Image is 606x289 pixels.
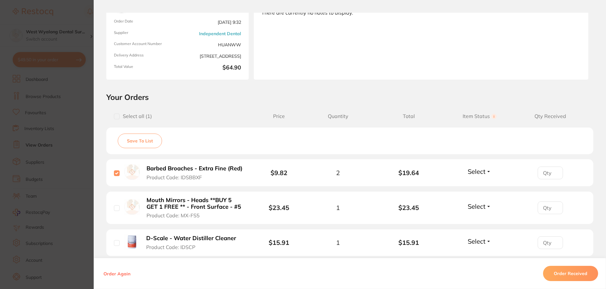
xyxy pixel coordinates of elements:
input: Qty [538,201,563,214]
span: 1 [336,239,340,246]
b: $19.64 [373,169,444,176]
div: There are currently no notes to display. [261,10,581,16]
input: Qty [538,167,563,179]
span: 2 [336,169,340,176]
a: Independent Dental [199,31,241,36]
img: Barbed Broaches - Extra Fine (Red) [124,164,140,180]
b: D-Scale - Water Distiller Cleaner [146,235,236,242]
span: Qty Received [515,113,586,119]
span: Supplier [114,30,175,37]
span: Total Value [114,64,175,72]
span: Total [373,113,444,119]
span: Product Code: IDSCP [146,244,195,250]
b: $23.45 [269,204,289,212]
button: Barbed Broaches - Extra Fine (Red) Product Code: IDSBBXF [145,165,246,181]
button: Select [466,237,493,245]
span: Select [468,167,485,175]
span: Item Status [444,113,515,119]
input: Qty [538,236,563,249]
b: $9.82 [271,169,287,177]
b: $15.91 [373,239,444,246]
b: $23.45 [373,204,444,211]
button: Order Received [543,266,598,281]
span: Product Code: IDSBBXF [147,174,202,180]
span: HUANWW [180,42,241,48]
button: D-Scale - Water Distiller Cleaner Product Code: IDSCP [144,235,243,250]
span: [STREET_ADDRESS] [180,53,241,59]
button: Order Again [102,271,132,276]
button: Save To List [118,134,162,148]
b: $15.91 [269,239,289,246]
span: [DATE] 9:32 [180,19,241,25]
span: Select [468,237,485,245]
button: Select [466,167,493,175]
span: Product Code: MX-FS5 [147,213,200,218]
span: Customer Account Number [114,42,175,48]
span: Select all ( 1 ) [120,113,152,119]
span: Quantity [303,113,373,119]
span: Price [255,113,303,119]
span: Select [468,202,485,210]
img: D-Scale - Water Distiller Cleaner [124,234,140,250]
b: Mouth Mirrors - Heads **BUY 5 GET 1 FREE ** - Front Surface - #5 [147,197,244,210]
b: $64.90 [180,64,241,72]
button: Mouth Mirrors - Heads **BUY 5 GET 1 FREE ** - Front Surface - #5 Product Code: MX-FS5 [145,197,246,219]
span: Order Date [114,19,175,25]
b: Barbed Broaches - Extra Fine (Red) [147,165,242,172]
img: Mouth Mirrors - Heads **BUY 5 GET 1 FREE ** - Front Surface - #5 [124,199,140,215]
span: Delivery Address [114,53,175,59]
span: 1 [336,204,340,211]
h2: Your Orders [106,92,593,102]
button: Select [466,202,493,210]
